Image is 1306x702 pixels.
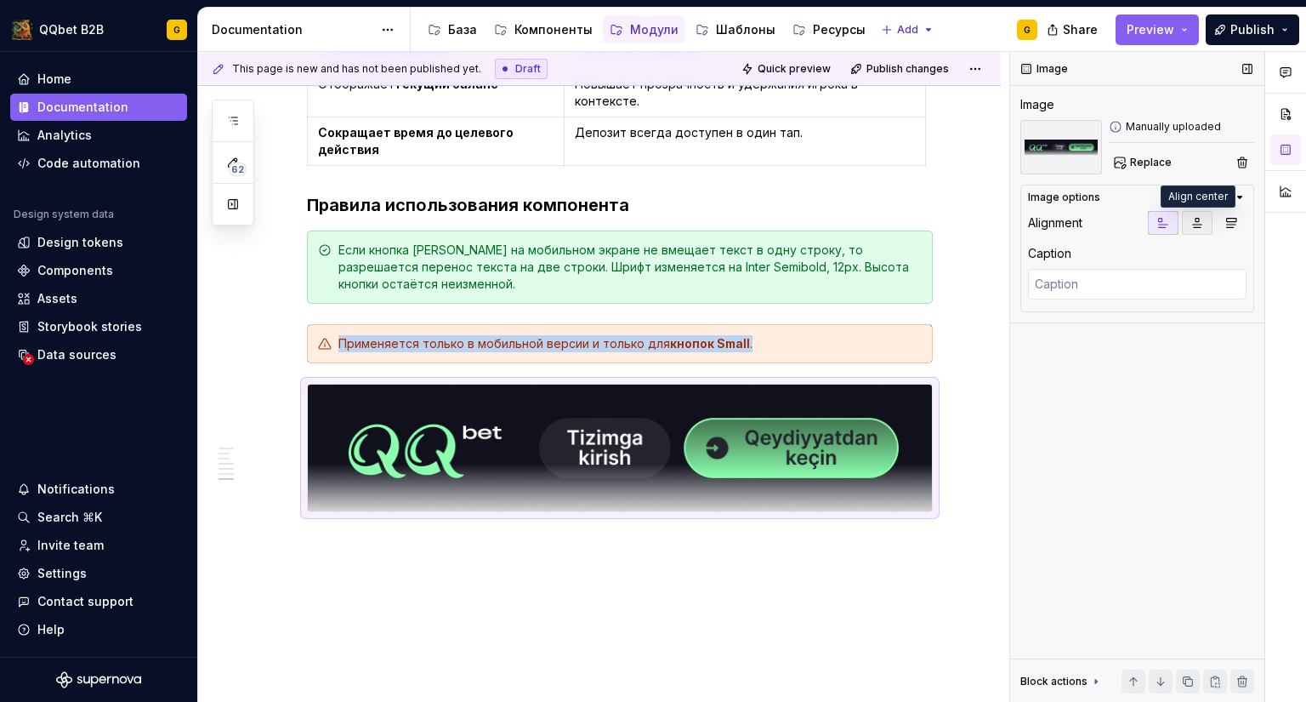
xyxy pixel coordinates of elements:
span: 62 [229,163,247,176]
a: Шаблоны [689,16,782,43]
div: Manually uploaded [1109,120,1254,134]
span: Publish [1230,21,1275,38]
a: Home [10,66,187,93]
div: Design tokens [37,234,123,251]
span: Add [897,23,918,37]
span: Quick preview [758,62,831,76]
div: Documentation [37,99,128,116]
button: Share [1038,14,1109,45]
strong: Сокращает время до целевого действия [318,125,516,157]
a: Invite team [10,532,187,559]
div: Caption [1028,245,1071,262]
a: Code automation [10,150,187,177]
div: Применяется только в мобильной версии и только для . [338,335,922,352]
div: Settings [37,565,87,582]
div: Align center [1161,185,1235,208]
button: Quick preview [736,57,838,81]
button: Image options [1028,191,1246,204]
div: Help [37,621,65,638]
div: Code automation [37,155,140,172]
h3: Правила использования компонента [307,193,933,217]
div: G [1024,23,1031,37]
div: Analytics [37,127,92,144]
div: Если кнопка [PERSON_NAME] на мобильном экране не вмещает текст в одну строку, то разрешается пере... [338,242,922,293]
div: Home [37,71,71,88]
span: This page is new and has not been published yet. [232,62,481,76]
button: Help [10,616,187,643]
div: Components [37,262,113,279]
a: Analytics [10,122,187,149]
div: Invite team [37,537,104,554]
a: Assets [10,285,187,312]
div: G [173,23,180,37]
a: Design tokens [10,229,187,256]
div: Block actions [1020,675,1087,688]
div: Image [1020,96,1054,113]
span: Replace [1130,156,1172,169]
span: Share [1063,21,1098,38]
button: QQbet B2BG [3,11,194,48]
button: Publish [1206,14,1299,45]
button: Preview [1116,14,1199,45]
button: Notifications [10,476,187,503]
span: Publish changes [866,62,949,76]
div: Модули [630,21,679,38]
strong: кнопок Small [670,336,750,351]
a: База [421,16,484,43]
div: Assets [37,290,77,307]
div: Documentation [212,21,372,38]
div: Image options [1028,191,1100,204]
button: Publish changes [845,57,957,81]
a: Data sources [10,341,187,368]
div: Ресурсы [813,21,866,38]
a: Storybook stories [10,313,187,340]
button: Contact support [10,588,187,615]
a: Модули [603,16,685,43]
div: Notifications [37,481,115,498]
div: Шаблоны [716,21,775,38]
div: Contact support [37,593,133,610]
div: Search ⌘K [37,509,102,526]
svg: Supernova Logo [56,671,141,688]
div: Storybook stories [37,318,142,335]
div: Design system data [14,208,114,221]
div: QQbet B2B [39,21,104,38]
button: Add [876,18,940,42]
p: Повышает прозрачность и удержания игрока в контексте. [575,76,915,110]
a: Components [10,257,187,284]
span: Preview [1127,21,1174,38]
span: Draft [515,62,541,76]
a: Settings [10,560,187,587]
div: База [448,21,477,38]
a: Ресурсы [786,16,872,43]
div: Block actions [1020,670,1103,693]
button: Search ⌘K [10,504,187,531]
a: Компоненты [487,16,599,43]
img: 491028fe-7948-47f3-9fb2-82dab60b8b20.png [12,20,32,40]
div: Page tree [421,13,872,47]
p: Депозит всегда доступен в один тап. [575,124,915,141]
a: Documentation [10,94,187,121]
div: Компоненты [514,21,593,38]
div: Data sources [37,346,116,363]
img: 0ef09f68-f238-492a-a65c-e8604e00bc8b.png [1020,120,1102,174]
div: Alignment [1028,214,1082,231]
img: 0ef09f68-f238-492a-a65c-e8604e00bc8b.png [308,385,932,511]
button: Replace [1109,151,1179,174]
